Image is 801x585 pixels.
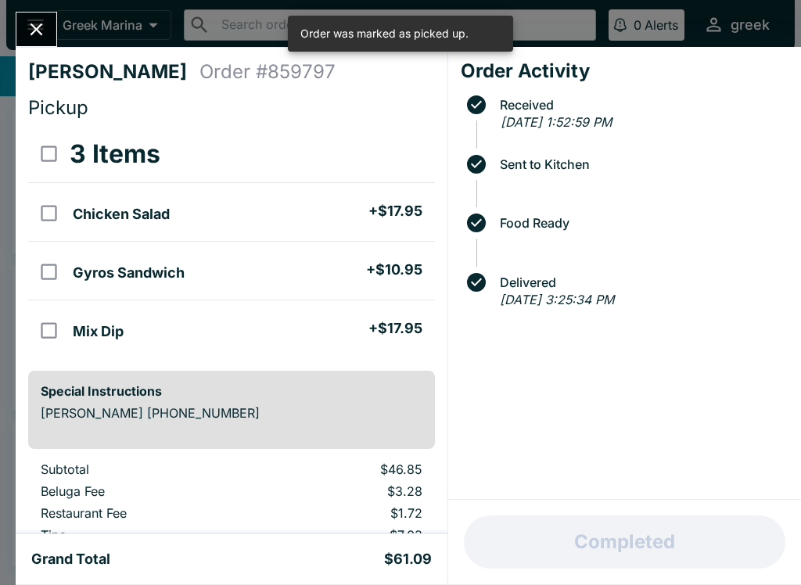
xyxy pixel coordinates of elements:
[73,205,170,224] h5: Chicken Salad
[270,527,422,543] p: $7.03
[270,505,422,521] p: $1.72
[28,461,435,571] table: orders table
[300,20,469,47] div: Order was marked as picked up.
[368,319,422,338] h5: + $17.95
[28,60,199,84] h4: [PERSON_NAME]
[270,461,422,477] p: $46.85
[70,138,160,170] h3: 3 Items
[501,114,612,130] em: [DATE] 1:52:59 PM
[368,202,422,221] h5: + $17.95
[500,292,614,307] em: [DATE] 3:25:34 PM
[41,527,245,543] p: Tips
[41,405,422,421] p: [PERSON_NAME] [PHONE_NUMBER]
[492,216,788,230] span: Food Ready
[492,275,788,289] span: Delivered
[73,264,185,282] h5: Gyros Sandwich
[270,483,422,499] p: $3.28
[16,13,56,46] button: Close
[31,550,110,569] h5: Grand Total
[384,550,432,569] h5: $61.09
[199,60,336,84] h4: Order # 859797
[28,96,88,119] span: Pickup
[28,126,435,358] table: orders table
[461,59,788,83] h4: Order Activity
[41,461,245,477] p: Subtotal
[41,383,422,399] h6: Special Instructions
[41,483,245,499] p: Beluga Fee
[366,260,422,279] h5: + $10.95
[41,505,245,521] p: Restaurant Fee
[492,157,788,171] span: Sent to Kitchen
[73,322,124,341] h5: Mix Dip
[492,98,788,112] span: Received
